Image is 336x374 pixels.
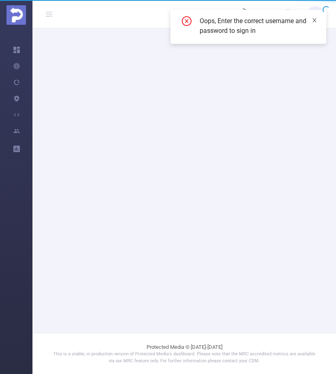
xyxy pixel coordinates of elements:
[6,5,26,25] img: Protected Media
[200,16,317,36] div: Oops, Enter the correct username and password to sign in
[312,17,317,23] i: icon: close
[53,351,316,364] p: This is a stable, in production version of Protected Media's dashboard. Please note that the MRC ...
[238,9,248,20] i: icon: loading
[182,16,192,28] i: icon: close-circle-o
[311,6,320,22] span: PM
